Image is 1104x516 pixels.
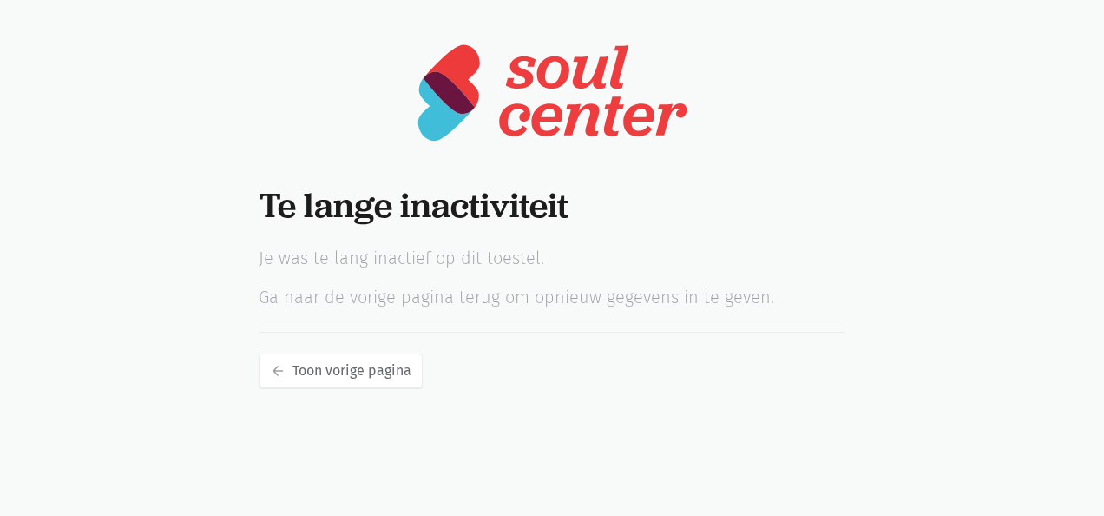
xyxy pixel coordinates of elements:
[270,363,286,379] i: arrow_back
[259,185,846,225] h1: Te lange inactiviteit
[259,285,846,311] p: Ga naar de vorige pagina terug om opnieuw gegevens in te geven.
[416,42,687,143] img: logo
[259,354,423,388] a: Toon vorige pagina
[259,246,846,272] p: Je was te lang inactief op dit toestel.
